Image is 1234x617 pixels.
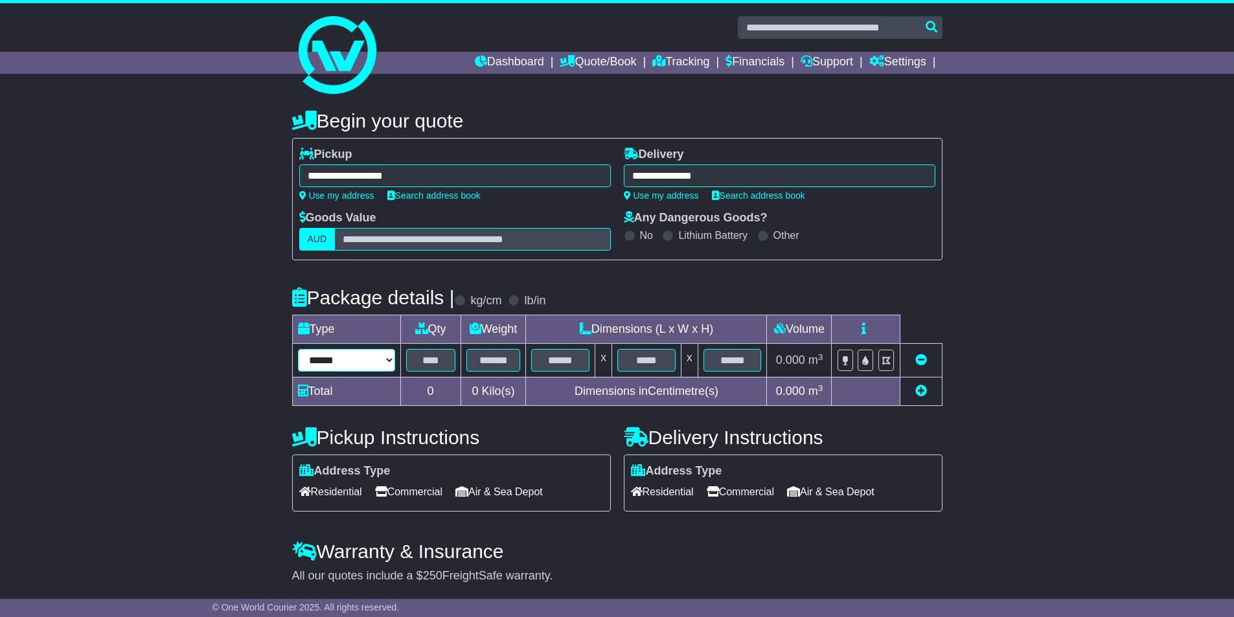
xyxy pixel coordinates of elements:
div: All our quotes include a $ FreightSafe warranty. [292,569,943,583]
td: x [595,344,612,377]
label: Delivery [624,148,684,162]
sup: 3 [818,383,823,393]
span: m [808,353,823,366]
span: 0.000 [776,353,805,366]
a: Dashboard [475,52,544,74]
span: Commercial [375,482,442,502]
td: Dimensions (L x W x H) [526,315,767,344]
label: Any Dangerous Goods? [624,211,768,225]
label: lb/in [524,294,545,308]
span: 0.000 [776,385,805,398]
a: Use my address [624,190,699,201]
a: Tracking [652,52,709,74]
td: Weight [461,315,526,344]
span: Commercial [707,482,774,502]
td: Dimensions in Centimetre(s) [526,377,767,406]
a: Financials [726,52,784,74]
td: 0 [400,377,461,406]
label: Other [773,229,799,241]
label: Address Type [631,464,722,478]
label: AUD [299,228,336,251]
label: Address Type [299,464,391,478]
span: Residential [299,482,362,502]
span: Residential [631,482,694,502]
a: Support [801,52,853,74]
td: Kilo(s) [461,377,526,406]
a: Remove this item [915,353,927,366]
a: Use my address [299,190,374,201]
h4: Begin your quote [292,110,943,131]
h4: Warranty & Insurance [292,541,943,562]
label: kg/cm [470,294,501,308]
td: Volume [767,315,832,344]
a: Quote/Book [560,52,636,74]
label: Pickup [299,148,352,162]
label: No [640,229,653,241]
span: Air & Sea Depot [787,482,874,502]
td: x [681,344,698,377]
label: Lithium Battery [678,229,748,241]
a: Search address book [387,190,481,201]
span: 0 [472,385,478,398]
td: Total [292,377,400,406]
a: Settings [869,52,926,74]
span: m [808,385,823,398]
a: Add new item [915,385,927,398]
td: Qty [400,315,461,344]
h4: Delivery Instructions [624,427,943,448]
a: Search address book [712,190,805,201]
h4: Pickup Instructions [292,427,611,448]
label: Goods Value [299,211,376,225]
h4: Package details | [292,287,455,308]
sup: 3 [818,352,823,362]
span: 250 [423,569,442,582]
span: Air & Sea Depot [455,482,543,502]
td: Type [292,315,400,344]
span: © One World Courier 2025. All rights reserved. [212,602,400,612]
